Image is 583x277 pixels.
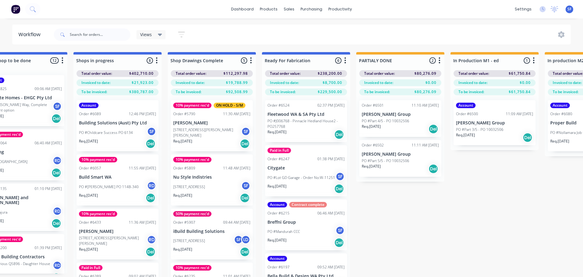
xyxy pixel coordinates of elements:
[35,186,62,192] div: 01:10 PM [DATE]
[267,175,335,180] p: PO #Lot GD Garage - Order No:W-11251
[223,220,250,225] div: 09:44 AM [DATE]
[129,89,154,95] span: $380,787.00
[77,209,159,260] div: 10% payment rec'dOrder #643311:36 AM [DATE][PERSON_NAME][STREET_ADDRESS][PERSON_NAME][PERSON_NAME...
[241,127,250,136] div: SF
[173,138,192,144] p: Req. [DATE]
[362,103,384,108] div: Order #6501
[364,71,395,76] span: Total order value:
[176,89,201,95] span: To be invoiced:
[318,89,342,95] span: $229,500.00
[267,118,345,129] p: PO #J006768 - Pinnacle Hedland House2 - PO257768
[553,80,582,85] span: Invoiced to date:
[79,130,133,135] p: PO #Childcare Success PO 6134
[173,120,250,126] p: [PERSON_NAME]
[240,247,250,257] div: Del
[129,111,156,117] div: 12:46 PM [DATE]
[171,154,253,206] div: 10% payment rec'dOrder #580911:48 AM [DATE]Nu Style Indistries[STREET_ADDRESS]SFReq.[DATE]Del
[523,133,533,142] div: Del
[79,211,117,217] div: 10% payment rec'd
[129,220,156,225] div: 11:36 AM [DATE]
[506,111,533,117] div: 11:09 AM [DATE]
[77,100,159,151] div: AccountOrder #608912:46 PM [DATE]Building Solutions (Aust) Pty LtdPO #Childcare Success PO 6134SF...
[267,211,290,216] div: Order #6215
[257,5,281,14] div: products
[173,157,211,162] div: 10% payment rec'd
[265,199,347,251] div: AccountContract completeOrder #621506:46 AM [DATE]Breffni GroupPO #Mandurah CCCSFReq.[DATE]Del
[289,202,327,207] div: Contract complete
[428,124,438,134] div: Del
[334,184,344,194] div: Del
[51,168,61,178] div: Del
[267,256,287,261] div: Account
[267,202,287,207] div: Account
[267,264,290,270] div: Order #6197
[53,207,62,216] div: RD
[362,118,409,124] p: PO #Part 4/5 - PO 10032506
[79,193,98,198] p: Req. [DATE]
[241,235,250,244] div: LD
[267,165,345,171] p: Citygate
[412,142,439,148] div: 11:11 AM [DATE]
[454,100,536,145] div: AccountOrder #650011:09 AM [DATE][PERSON_NAME] GroupPO #Part 3/5 - PO 10032506Req.[DATE]Del
[267,229,300,234] p: PO #Mandurah CCC
[79,165,101,171] div: Order #6057
[270,80,299,85] span: Invoiced to date:
[79,175,156,180] p: Build Smart WA
[323,80,342,85] span: $8,700.00
[458,71,489,76] span: Total order value:
[267,103,290,108] div: Order #6524
[176,71,206,76] span: Total order value:
[414,89,436,95] span: $80,276.09
[456,127,503,132] p: PO #Part 3/5 - PO 10032506
[226,80,248,85] span: $19,788.99
[428,164,438,174] div: Del
[79,138,98,144] p: Req. [DATE]
[53,102,62,111] div: SF
[147,127,156,136] div: SF
[147,235,156,244] div: RD
[512,5,535,14] div: settings
[317,211,345,216] div: 06:46 AM [DATE]
[317,103,345,108] div: 02:37 PM [DATE]
[267,129,286,135] p: Req. [DATE]
[146,139,155,149] div: Del
[35,86,62,92] div: 09:06 AM [DATE]
[214,103,245,108] div: ON HOLD - S/M
[364,80,393,85] span: Invoiced to date:
[335,226,345,235] div: SF
[53,156,62,165] div: RD
[334,130,344,139] div: Del
[509,71,531,76] span: $61,750.84
[458,80,488,85] span: Invoiced to date:
[362,112,439,117] p: [PERSON_NAME] Group
[173,175,250,180] p: Nu Style Indistries
[81,71,112,76] span: Total order value:
[364,89,390,95] span: To be invoiced:
[362,142,384,148] div: Order #6502
[456,103,476,108] div: Account
[223,111,250,117] div: 11:30 AM [DATE]
[509,89,531,95] span: $61,750.84
[267,184,286,189] p: Req. [DATE]
[35,140,62,146] div: 06:40 AM [DATE]
[267,112,345,117] p: Fleetwood WA & SA Pty Ltd
[317,264,345,270] div: 09:52 AM [DATE]
[176,80,205,85] span: Invoiced to date:
[267,156,290,162] div: Order #6247
[79,265,103,271] div: Paid in Full
[267,237,286,243] p: Req. [DATE]
[550,111,572,117] div: Order #6080
[520,80,531,85] span: $0.00
[281,5,297,14] div: sales
[18,31,43,38] div: Workflow
[414,71,436,76] span: $80,276.09
[265,100,347,142] div: Order #652402:37 PM [DATE]Fleetwood WA & SA Pty LtdPO #J006768 - Pinnacle Hedland House2 - PO2577...
[425,80,436,85] span: $0.00
[81,80,110,85] span: Invoiced to date:
[240,193,250,203] div: Del
[297,5,325,14] div: purchasing
[129,71,154,76] span: $402,710.00
[173,265,211,271] div: 10% payment rec'd
[129,165,156,171] div: 11:55 AM [DATE]
[140,31,152,38] span: Views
